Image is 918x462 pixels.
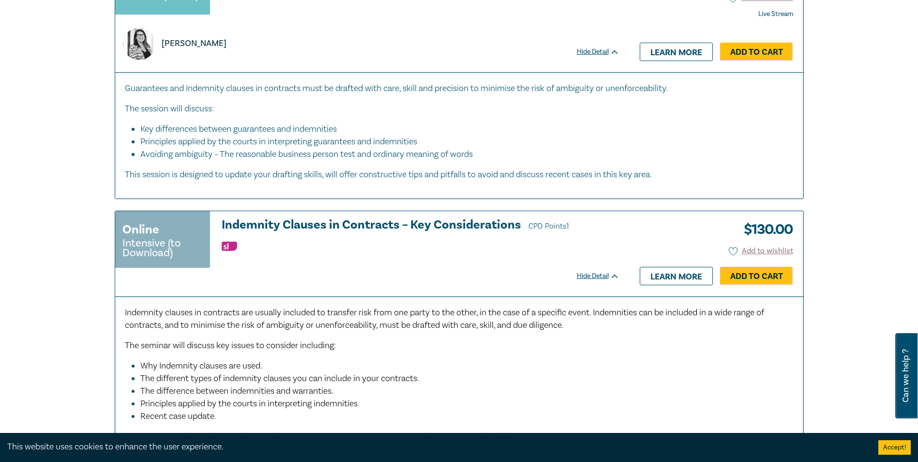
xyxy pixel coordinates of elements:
p: [PERSON_NAME] [162,37,226,50]
a: Learn more [640,267,713,285]
span: The seminar will discuss key issues to consider including: [125,340,336,351]
span: The different types of indemnity clauses you can include in your contracts. [140,373,419,384]
p: Guarantees and Indemnity clauses in contracts must be drafted with care, skill and precision to m... [125,82,794,95]
p: The session will discuss: [125,103,794,115]
div: Hide Detail [577,47,630,57]
a: Add to Cart [720,43,793,61]
span: This seminar is designed to update your drafting skills, offer constructive tips and pitfalls to ... [125,431,640,442]
span: Can we help ? [901,339,910,413]
span: Recent case update. [140,411,216,422]
li: Principles applied by the courts in interpreting guarantees and indemnities [140,136,784,148]
a: Learn more [640,43,713,61]
span: CPD Points 1 [528,221,569,231]
span: Why Indemnity clauses are used. [140,360,262,371]
p: This session is designed to update your drafting skills, will offer constructive tips and pitfall... [125,169,794,181]
img: Substantive Law [222,242,237,251]
a: Indemnity Clauses in Contracts – Key Considerations CPD Points1 [222,218,619,233]
strong: Live Stream [758,10,793,18]
h3: Indemnity Clauses in Contracts – Key Considerations [222,218,619,233]
a: Add to Cart [720,267,793,285]
div: This website uses cookies to enhance the user experience. [7,441,864,453]
li: Avoiding ambiguity – The reasonable business person test and ordinary meaning of words [140,148,794,161]
button: Add to wishlist [729,246,793,257]
h3: Online [122,221,159,238]
img: https://s3.ap-southeast-2.amazonaws.com/leo-cussen-store-production-content/Contacts/Caroline%20S... [123,28,155,60]
span: The difference between indemnities and warranties. [140,385,333,397]
div: Hide Detail [577,271,630,281]
span: Indemnity clauses in contracts are usually included to transfer risk from one party to the other,... [125,307,764,331]
li: Key differences between guarantees and indemnities [140,123,784,136]
h3: $ 130.00 [737,218,793,241]
button: Accept cookies [878,440,911,455]
small: Intensive (to Download) [122,238,203,258]
span: Principles applied by the courts in interpreting indemnities. [140,398,360,409]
